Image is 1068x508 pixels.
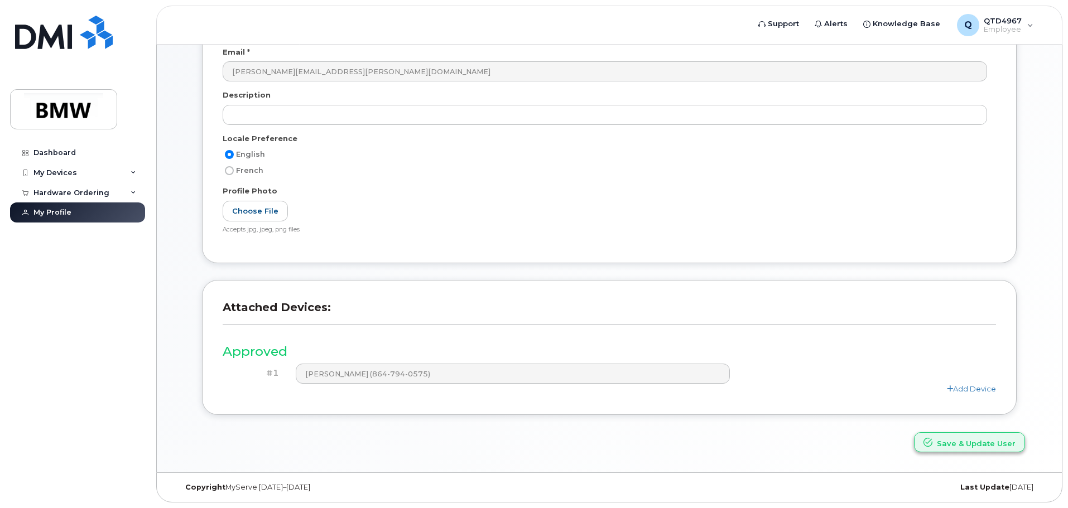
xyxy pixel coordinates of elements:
[223,133,297,144] label: Locale Preference
[231,369,279,378] h4: #1
[768,18,799,30] span: Support
[824,18,848,30] span: Alerts
[223,345,996,359] h3: Approved
[236,166,263,175] span: French
[914,432,1025,453] button: Save & Update User
[223,301,996,325] h3: Attached Devices:
[807,13,855,35] a: Alerts
[236,150,265,158] span: English
[223,226,987,234] div: Accepts jpg, jpeg, png files
[947,384,996,393] a: Add Device
[855,13,948,35] a: Knowledge Base
[1019,459,1060,500] iframe: Messenger Launcher
[984,25,1022,34] span: Employee
[223,90,271,100] label: Description
[223,47,250,57] label: Email *
[223,201,288,221] label: Choose File
[225,166,234,175] input: French
[751,13,807,35] a: Support
[964,18,972,32] span: Q
[949,14,1041,36] div: QTD4967
[177,483,465,492] div: MyServe [DATE]–[DATE]
[984,16,1022,25] span: QTD4967
[223,186,277,196] label: Profile Photo
[225,150,234,159] input: English
[960,483,1009,491] strong: Last Update
[185,483,225,491] strong: Copyright
[753,483,1042,492] div: [DATE]
[873,18,940,30] span: Knowledge Base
